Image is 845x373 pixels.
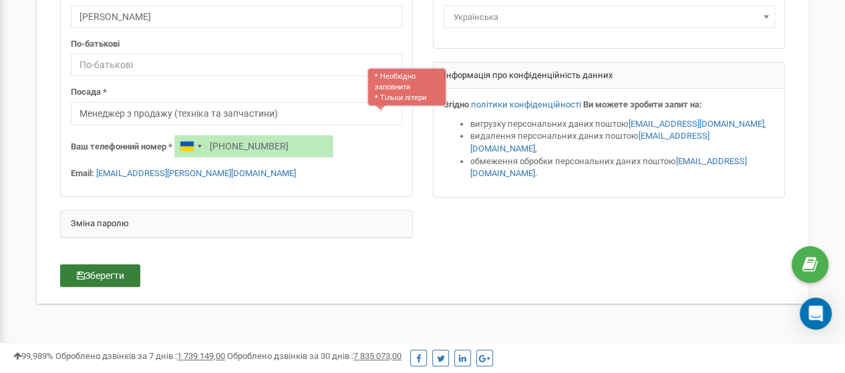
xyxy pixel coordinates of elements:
input: Прізвище [71,5,402,28]
label: Посада * [71,86,107,99]
label: По-батькові [71,38,120,51]
div: Telephone country code [175,135,206,157]
strong: Email: [71,168,94,178]
div: * Необхідно заповнити * Тільки літери [367,67,447,107]
span: 99,989% [13,351,53,361]
button: Зберегти [60,264,140,287]
span: Оброблено дзвінків за 7 днів : [55,351,225,361]
li: обмеження обробки персональних даних поштою . [470,155,775,180]
strong: Ви можете зробити запит на: [583,99,702,109]
span: Оброблено дзвінків за 30 днів : [227,351,401,361]
div: Open Intercom Messenger [800,298,832,330]
input: По-батькові [71,53,402,76]
u: 1 739 149,00 [177,351,225,361]
div: Інформація про конфіденційність данних [434,63,785,89]
input: Посада [71,102,402,125]
a: [EMAIL_ADDRESS][DOMAIN_NAME] [629,119,764,129]
li: видалення персональних даних поштою , [470,130,775,155]
a: [EMAIL_ADDRESS][PERSON_NAME][DOMAIN_NAME] [96,168,296,178]
div: Зміна паролю [61,211,412,238]
li: вигрузку персональних даних поштою , [470,118,775,131]
span: Українська [448,8,770,27]
a: [EMAIL_ADDRESS][DOMAIN_NAME] [470,131,709,153]
strong: Згідно [444,99,469,109]
input: +1-800-555-55-55 [174,135,333,157]
label: Ваш телефонний номер * [71,141,172,153]
span: Українська [444,5,775,28]
a: політики конфіденційності [471,99,581,109]
u: 7 835 073,00 [353,351,401,361]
